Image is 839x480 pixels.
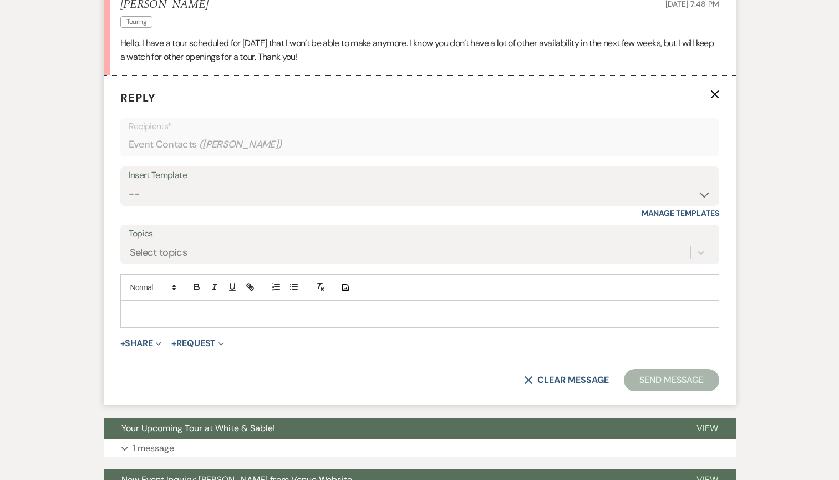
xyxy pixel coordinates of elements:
span: + [120,339,125,348]
label: Topics [129,226,711,242]
div: Event Contacts [129,134,711,155]
button: Share [120,339,162,348]
div: Select topics [130,245,187,260]
button: Request [171,339,224,348]
span: Your Upcoming Tour at White & Sable! [121,422,275,434]
p: Hello. I have a tour scheduled for [DATE] that I won’t be able to make anymore. I know you don’t ... [120,36,719,64]
p: 1 message [133,441,174,456]
span: Touring [120,16,153,28]
p: Recipients* [129,119,711,134]
button: View [679,418,736,439]
span: ( [PERSON_NAME] ) [199,137,282,152]
span: View [696,422,718,434]
span: + [171,339,176,348]
div: Insert Template [129,168,711,184]
button: Your Upcoming Tour at White & Sable! [104,418,679,439]
button: Clear message [524,376,608,385]
a: Manage Templates [642,208,719,218]
button: Send Message [624,369,719,391]
button: 1 message [104,439,736,458]
span: Reply [120,90,156,105]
